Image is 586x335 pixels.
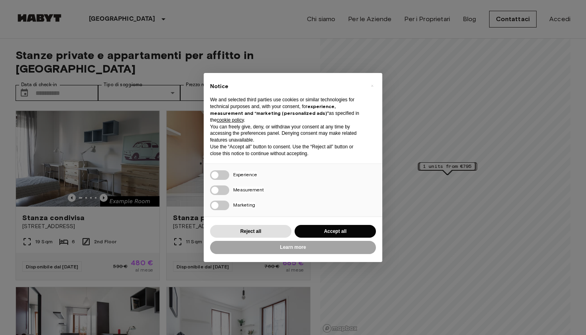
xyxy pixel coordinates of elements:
[233,202,255,208] span: Marketing
[295,225,376,238] button: Accept all
[371,81,374,91] span: ×
[233,187,264,193] span: Measurement
[210,124,363,144] p: You can freely give, deny, or withdraw your consent at any time by accessing the preferences pane...
[366,79,378,92] button: Close this notice
[217,117,244,123] a: cookie policy
[210,225,291,238] button: Reject all
[210,144,363,157] p: Use the “Accept all” button to consent. Use the “Reject all” button or close this notice to conti...
[210,83,363,91] h2: Notice
[210,241,376,254] button: Learn more
[210,97,363,123] p: We and selected third parties use cookies or similar technologies for technical purposes and, wit...
[210,103,336,116] strong: experience, measurement and “marketing (personalized ads)”
[233,171,257,177] span: Experience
